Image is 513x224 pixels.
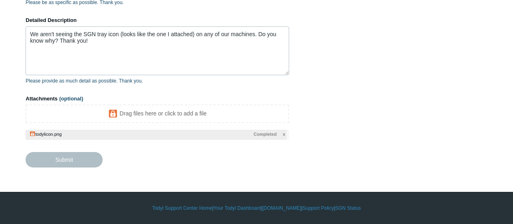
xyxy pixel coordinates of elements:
[253,131,277,138] span: Completed
[26,16,289,24] label: Detailed Description
[262,204,301,212] a: [DOMAIN_NAME]
[59,96,83,102] span: (optional)
[335,204,361,212] a: SGN Status
[26,204,487,212] div: | | | |
[303,204,334,212] a: Support Policy
[283,131,285,138] span: x
[152,204,212,212] a: Todyl Support Center Home
[26,77,289,85] p: Please provide as much detail as possible. Thank you.
[213,204,261,212] a: Your Todyl Dashboard
[26,152,103,167] input: Submit
[26,95,289,103] label: Attachments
